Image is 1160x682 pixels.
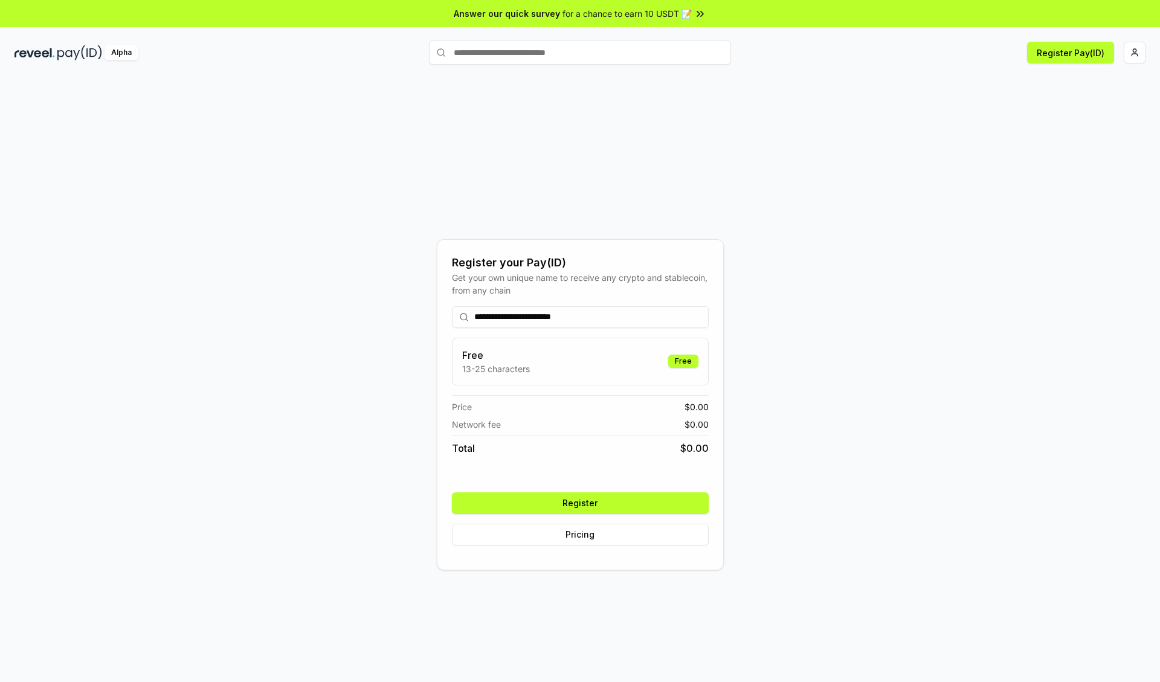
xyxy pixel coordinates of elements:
[562,7,692,20] span: for a chance to earn 10 USDT 📝
[454,7,560,20] span: Answer our quick survey
[452,492,709,514] button: Register
[685,418,709,431] span: $ 0.00
[57,45,102,60] img: pay_id
[1027,42,1114,63] button: Register Pay(ID)
[462,362,530,375] p: 13-25 characters
[680,441,709,455] span: $ 0.00
[452,401,472,413] span: Price
[452,418,501,431] span: Network fee
[14,45,55,60] img: reveel_dark
[452,441,475,455] span: Total
[105,45,138,60] div: Alpha
[462,348,530,362] h3: Free
[452,524,709,545] button: Pricing
[668,355,698,368] div: Free
[452,254,709,271] div: Register your Pay(ID)
[452,271,709,297] div: Get your own unique name to receive any crypto and stablecoin, from any chain
[685,401,709,413] span: $ 0.00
